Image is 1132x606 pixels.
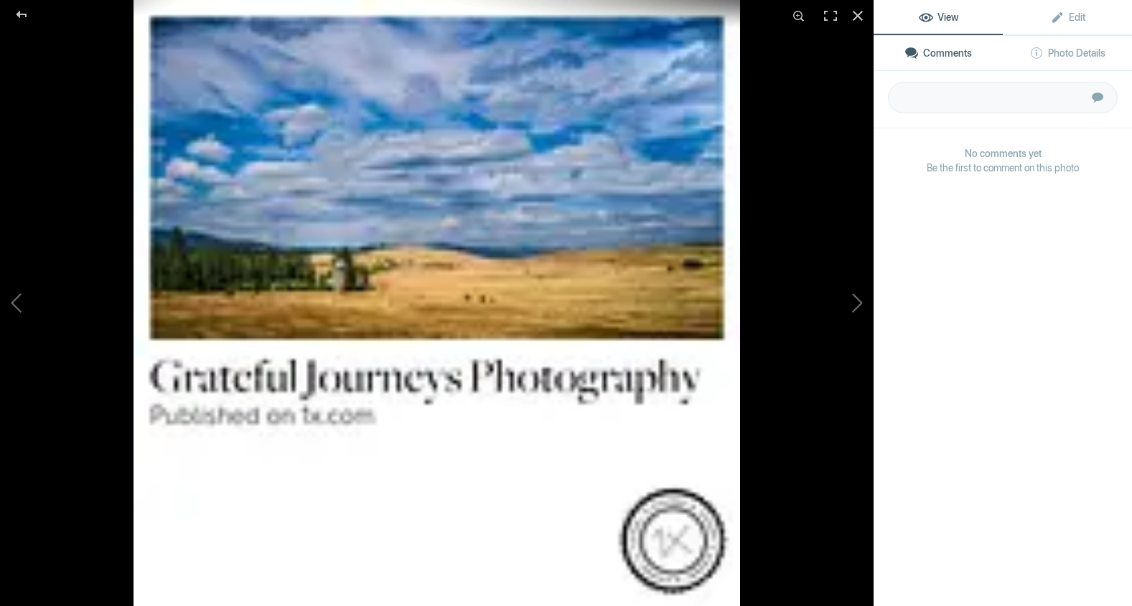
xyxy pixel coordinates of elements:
b: No comments yet [888,146,1118,161]
span: Be the first to comment on this photo [888,161,1118,175]
span: Photo Details [1029,47,1105,59]
button: Next (arrow right) [766,194,874,412]
span: Comments [904,47,972,59]
a: Comments [874,36,1003,70]
span: View [919,11,958,23]
a: Photo Details [1003,36,1132,70]
span: Edit [1050,11,1085,23]
button: Submit [1082,82,1113,113]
